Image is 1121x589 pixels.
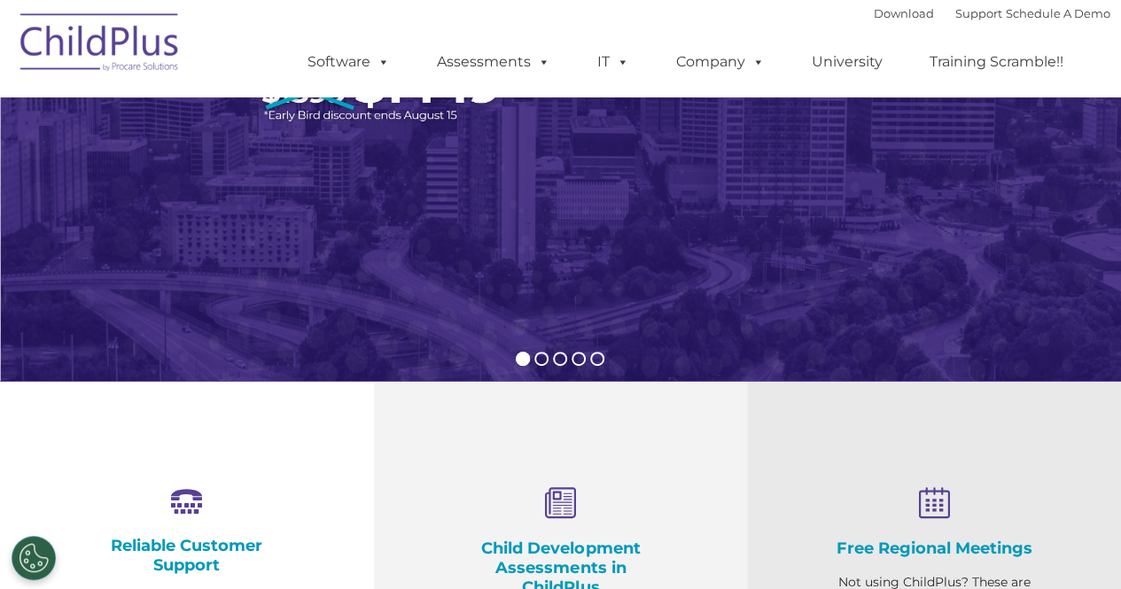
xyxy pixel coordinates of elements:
[580,44,647,80] a: IT
[658,44,782,80] a: Company
[12,1,189,89] img: ChildPlus by Procare Solutions
[12,536,56,580] button: Cookies Settings
[89,536,285,575] h4: Reliable Customer Support
[246,117,300,130] span: Last name
[794,44,900,80] a: University
[955,6,1002,20] a: Support
[290,44,408,80] a: Software
[836,539,1032,558] h4: Free Regional Meetings
[874,6,1110,20] font: |
[419,44,568,80] a: Assessments
[912,44,1081,80] a: Training Scramble!!
[874,6,934,20] a: Download
[1006,6,1110,20] a: Schedule A Demo
[246,190,322,203] span: Phone number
